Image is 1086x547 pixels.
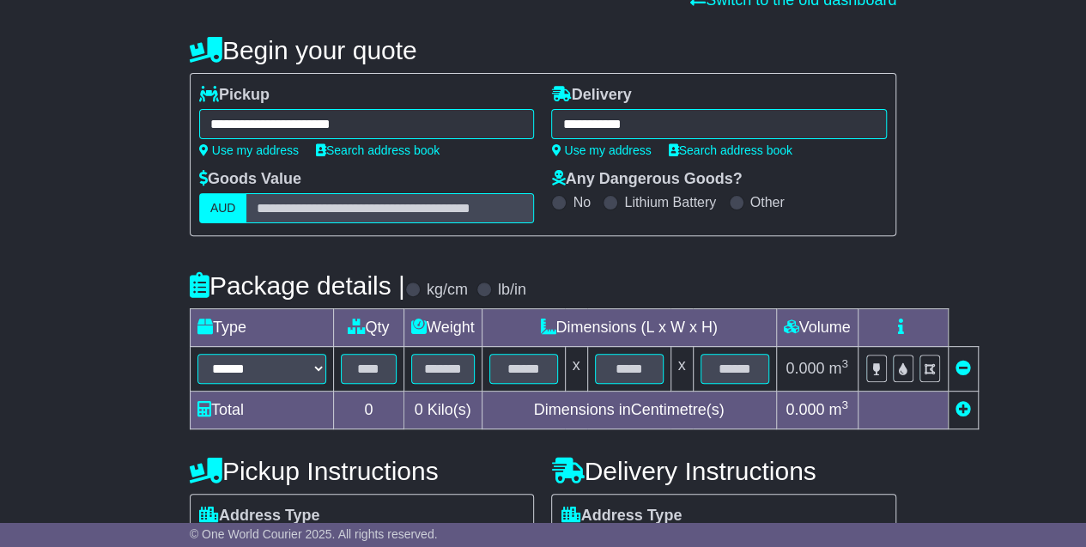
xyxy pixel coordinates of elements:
[828,401,848,418] span: m
[956,360,971,377] a: Remove this item
[403,392,482,429] td: Kilo(s)
[482,309,776,347] td: Dimensions (L x W x H)
[199,143,299,157] a: Use my address
[190,309,333,347] td: Type
[403,309,482,347] td: Weight
[786,401,824,418] span: 0.000
[956,401,971,418] a: Add new item
[190,271,405,300] h4: Package details |
[551,457,896,485] h4: Delivery Instructions
[199,193,247,223] label: AUD
[551,143,651,157] a: Use my address
[190,527,438,541] span: © One World Courier 2025. All rights reserved.
[841,398,848,411] sup: 3
[669,143,792,157] a: Search address book
[427,281,468,300] label: kg/cm
[316,143,440,157] a: Search address book
[190,392,333,429] td: Total
[624,194,716,210] label: Lithium Battery
[841,357,848,370] sup: 3
[498,281,526,300] label: lb/in
[199,507,320,526] label: Address Type
[551,170,742,189] label: Any Dangerous Goods?
[786,360,824,377] span: 0.000
[565,347,587,392] td: x
[190,36,896,64] h4: Begin your quote
[333,392,403,429] td: 0
[199,170,301,189] label: Goods Value
[190,457,535,485] h4: Pickup Instructions
[561,507,682,526] label: Address Type
[333,309,403,347] td: Qty
[573,194,590,210] label: No
[415,401,423,418] span: 0
[670,347,693,392] td: x
[828,360,848,377] span: m
[750,194,785,210] label: Other
[482,392,776,429] td: Dimensions in Centimetre(s)
[199,86,270,105] label: Pickup
[551,86,631,105] label: Delivery
[776,309,858,347] td: Volume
